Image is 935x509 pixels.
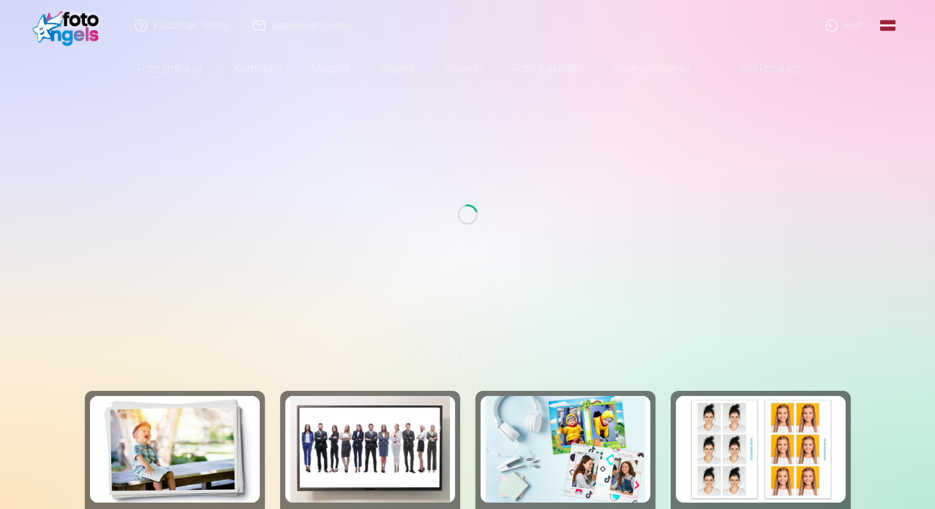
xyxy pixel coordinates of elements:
[486,396,645,503] img: Foto kolāža no divām fotogrāfijām
[430,51,497,87] a: Suvenīri
[705,51,814,87] a: Visi produkti
[95,396,255,503] img: Augstas kvalitātes fotoattēlu izdrukas
[290,396,450,503] img: Augstas kvalitātes grupu fotoattēlu izdrukas
[681,396,841,503] img: Foto izdrukas dokumentiem
[121,51,218,87] a: Foto izdrukas
[597,51,705,87] a: Atslēgu piekariņi
[33,5,106,46] img: /fa1
[497,51,597,87] a: Foto kalendāri
[95,342,841,365] h3: Foto izdrukas
[218,51,297,87] a: Komplekti
[297,51,366,87] a: Magnēti
[366,51,430,87] a: Krūzes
